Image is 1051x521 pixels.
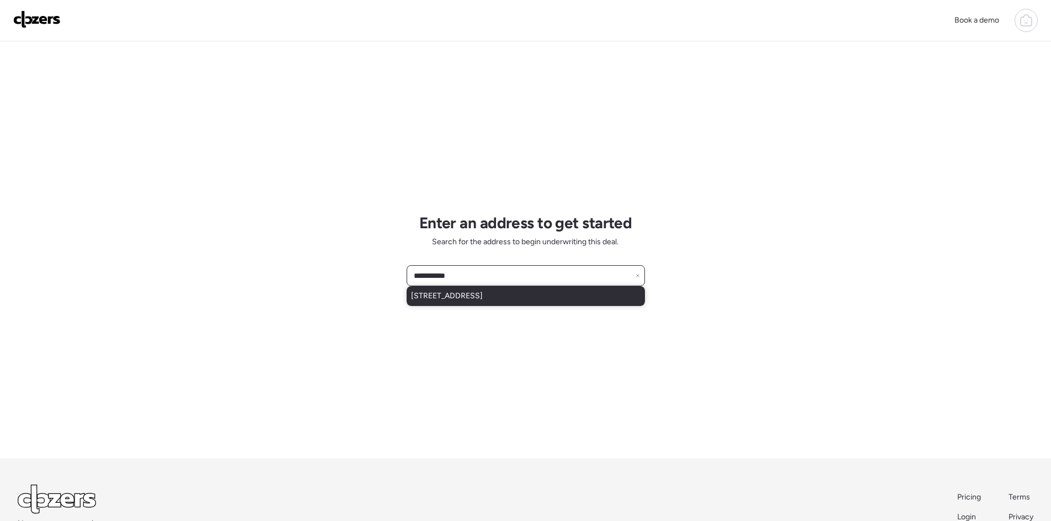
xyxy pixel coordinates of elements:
[13,10,61,28] img: Logo
[1009,492,1033,503] a: Terms
[954,15,999,25] span: Book a demo
[411,291,483,302] span: [STREET_ADDRESS]
[957,492,982,503] a: Pricing
[432,237,618,248] span: Search for the address to begin underwriting this deal.
[957,492,981,502] span: Pricing
[1009,492,1030,502] span: Terms
[419,213,632,232] h1: Enter an address to get started
[18,485,96,514] img: Logo Light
